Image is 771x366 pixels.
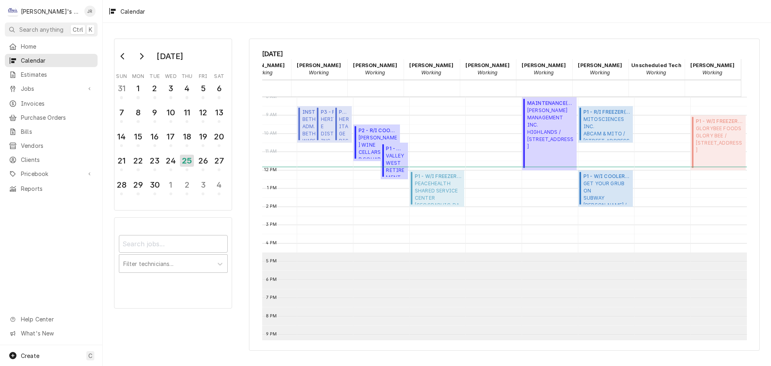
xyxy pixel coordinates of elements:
[119,235,228,253] input: Search jobs...
[21,141,94,150] span: Vendors
[249,39,760,351] div: Calendar Calendar
[353,125,400,161] div: [Service] P2 - R/I COOLER EUGENE WINE CELLARS B SQUARED WINE BAR / 2794 SHADOW VIEW DRIVE, EUGENE...
[213,131,225,143] div: 20
[578,62,622,68] strong: [PERSON_NAME]
[132,106,144,119] div: 8
[21,42,94,51] span: Home
[696,125,743,154] span: GLORYBEE FOODS GLORY BEE / [STREET_ADDRESS]
[572,59,628,79] div: Steven Cramer - Working
[115,50,131,63] button: Go to previous month
[180,155,194,167] div: 25
[628,59,685,79] div: Unscheduled Tech - Working
[302,108,326,116] span: INSTALLATION ( Customer Needs Estimate )
[297,62,341,68] strong: [PERSON_NAME]
[21,70,94,79] span: Estimates
[114,217,232,308] div: Calendar Filters
[213,82,225,94] div: 6
[165,155,177,167] div: 24
[5,153,98,166] a: Clients
[386,145,406,152] span: P1 - W/I COOLER ( Uninvoiced )
[690,62,734,68] strong: [PERSON_NAME]
[264,221,279,228] span: 3 PM
[149,131,161,143] div: 16
[5,22,98,37] button: Search anythingCtrlK
[5,68,98,81] a: Estimates
[264,276,279,283] span: 6 PM
[115,131,128,143] div: 14
[7,6,18,17] div: C
[132,155,144,167] div: 22
[21,99,94,108] span: Invoices
[181,131,193,143] div: 18
[21,7,80,16] div: [PERSON_NAME]'s Refrigeration
[179,70,195,80] th: Thursday
[309,70,329,76] em: Working
[646,70,666,76] em: Working
[410,170,465,207] div: P1 - W/I FREEZER(Active)PEACEHEALTH SHARED SERVICE CENTER[GEOGRAPHIC_DATA] / [STREET_ADDRESS]
[130,70,147,80] th: Monday
[165,82,177,94] div: 3
[583,173,630,180] span: P1 - W/I COOLER ( Active )
[19,25,63,34] span: Search anything
[5,125,98,138] a: Bills
[5,40,98,53] a: Home
[21,113,94,122] span: Purchase Orders
[321,116,344,140] span: HERITAGE DISTILLING COMPANY HERITAGE DISTILLING- [GEOGRAPHIC_DATA] / [STREET_ADDRESS]
[149,179,161,191] div: 30
[197,179,209,191] div: 3
[165,106,177,119] div: 10
[522,97,577,170] div: [Service] MAINTENANCE TRAXLER MANAGEMENT INC. HIGHLANDS / 390 E 40TH AVE, EUGENE, OR 97405 ID: JO...
[147,70,163,80] th: Tuesday
[115,82,128,94] div: 31
[5,182,98,195] a: Reports
[702,70,722,76] em: Working
[5,139,98,152] a: Vendors
[527,107,574,150] span: [PERSON_NAME] MANAGEMENT INC. HIGHLANDS / [STREET_ADDRESS]
[7,6,18,17] div: Clay's Refrigeration's Avatar
[415,180,462,204] span: PEACEHEALTH SHARED SERVICE CENTER [GEOGRAPHIC_DATA] / [STREET_ADDRESS]
[114,70,130,80] th: Sunday
[21,56,94,65] span: Calendar
[381,143,408,179] div: [Service] P1 - W/I COOLER VALLEY WEST RETIREMENT VALLEY WEST RETIREMENT / 2300 WARREN ST, EUGENE,...
[578,106,633,143] div: [Service] P1 - R/I FREEZER MITOSCIENCES INC. ABCAM & MITO / 1800 MILLRACE DR, EUGENE, OR 97403 ID...
[410,170,465,207] div: [Service] P1 - W/I FREEZER PEACEHEALTH SHARED SERVICE CENTER SACRED HEART MEDICAL CENTER / 3333 R...
[631,62,681,68] strong: Unscheduled Tech
[149,106,161,119] div: 9
[5,54,98,67] a: Calendar
[165,179,177,191] div: 1
[89,25,92,34] span: K
[409,62,453,68] strong: [PERSON_NAME]
[353,62,397,68] strong: [PERSON_NAME]
[132,82,144,94] div: 1
[181,106,193,119] div: 11
[195,70,211,80] th: Friday
[213,179,225,191] div: 4
[115,106,128,119] div: 7
[115,179,128,191] div: 28
[73,25,83,34] span: Ctrl
[133,50,149,63] button: Go to next month
[334,106,352,143] div: P3 - R/I COOLER(Estimate Sent)HERITAGE DISTILLING COMPANYHERITAGE DISTILLING- PEARL / [STREET_ADD...
[181,82,193,94] div: 4
[21,170,82,178] span: Pricebook
[381,143,408,179] div: P1 - W/I COOLER(Uninvoiced)VALLEY WEST RETIREMENT[GEOGRAPHIC_DATA] RETIREMENT / [STREET_ADDRESS][...
[262,49,747,59] span: [DATE]
[264,331,279,337] span: 9 PM
[21,127,94,136] span: Bills
[516,59,572,79] div: Mikah Levitt-Freimuth - Working
[262,130,279,137] span: 10 AM
[339,116,349,140] span: HERITAGE DISTILLING COMPANY HERITAGE DISTILLING- PEARL / [STREET_ADDRESS]
[197,82,209,94] div: 5
[132,131,144,143] div: 15
[334,106,352,143] div: [Service] P3 - R/I COOLER HERITAGE DISTILLING COMPANY HERITAGE DISTILLING- PEARL / 550 PEARL ST S...
[154,49,186,63] div: [DATE]
[21,184,94,193] span: Reports
[302,116,326,140] span: BETHEL ADM. BETHEL WAREHOUSE / [STREET_ADDRESS][PERSON_NAME]
[339,108,349,116] span: P3 - R/I COOLER ( Estimate Sent )
[415,173,462,180] span: P1 - W/I FREEZER ( Active )
[421,70,441,76] em: Working
[578,170,633,207] div: P1 - W/I COOLER(Active)GET YOUR GRUB ONSUBWAY [PERSON_NAME] / [STREET_ADDRESS][PERSON_NAME][PERSO...
[211,70,227,80] th: Saturday
[264,240,279,246] span: 4 PM
[291,59,347,79] div: Jeff Rue - Working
